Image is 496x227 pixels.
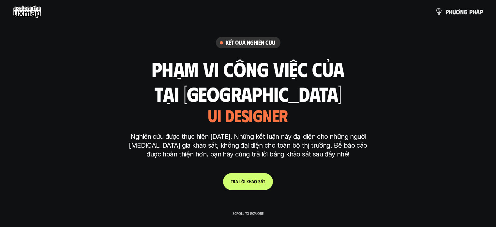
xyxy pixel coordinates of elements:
h2: phạm vi công việc của [152,57,344,80]
span: n [460,8,464,15]
span: ư [452,8,456,15]
span: h [249,179,251,185]
span: p [480,8,483,15]
span: r [233,179,235,185]
span: á [476,8,480,15]
span: h [449,8,452,15]
span: t [231,179,233,185]
h2: tại [GEOGRAPHIC_DATA] [155,82,341,105]
a: trảlờikhảosát [223,173,273,190]
span: p [445,8,449,15]
span: k [247,179,249,185]
span: i [244,179,245,185]
h6: Kết quả nghiên cứu [226,39,275,46]
span: l [239,179,241,185]
span: g [464,8,468,15]
span: ờ [241,179,244,185]
span: ả [251,179,254,185]
span: h [473,8,476,15]
p: Scroll to explore [233,211,263,216]
span: o [254,179,257,185]
p: Nghiên cứu được thực hiện [DATE]. Những kết luận này đại diện cho những người [MEDICAL_DATA] gia ... [126,132,370,159]
span: s [258,179,261,185]
span: ơ [456,8,460,15]
span: t [263,179,265,185]
span: á [261,179,263,185]
span: ả [235,179,238,185]
a: phươngpháp [435,5,483,18]
span: p [469,8,473,15]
